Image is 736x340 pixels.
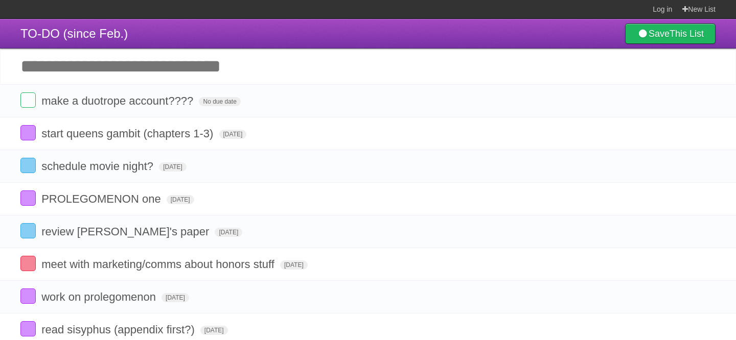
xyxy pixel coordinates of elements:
[20,27,128,40] span: TO-DO (since Feb.)
[162,293,189,302] span: [DATE]
[41,94,196,107] span: make a duotrope account????
[167,195,194,204] span: [DATE]
[625,23,716,44] a: SaveThis List
[159,162,187,172] span: [DATE]
[20,158,36,173] label: Done
[219,130,247,139] span: [DATE]
[41,290,158,303] span: work on prolegomenon
[41,160,156,173] span: schedule movie night?
[20,288,36,304] label: Done
[20,256,36,271] label: Done
[20,125,36,140] label: Done
[41,323,197,336] span: read sisyphus (appendix first?)
[41,192,164,205] span: PROLEGOMENON one
[41,225,212,238] span: review [PERSON_NAME]'s paper
[199,97,240,106] span: No due date
[280,260,308,270] span: [DATE]
[215,228,242,237] span: [DATE]
[20,321,36,336] label: Done
[41,127,216,140] span: start queens gambit (chapters 1-3)
[20,92,36,108] label: Done
[41,258,277,271] span: meet with marketing/comms about honors stuff
[200,326,228,335] span: [DATE]
[20,190,36,206] label: Done
[670,29,704,39] b: This List
[20,223,36,238] label: Done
